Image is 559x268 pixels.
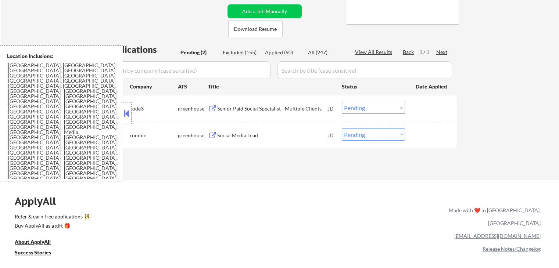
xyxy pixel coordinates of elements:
[15,214,295,222] a: Refer & earn free applications 👯‍♀️
[7,52,120,60] div: Location Inclusions:
[130,105,178,112] div: code3
[217,105,328,112] div: Senior Paid Social Specialist - Multiple Clients
[130,83,178,90] div: Company
[446,204,541,229] div: Made with ❤️ in [GEOGRAPHIC_DATA], [GEOGRAPHIC_DATA]
[217,132,328,139] div: Social Media Lead
[308,49,345,56] div: All (247)
[342,80,405,93] div: Status
[223,49,259,56] div: Excluded (155)
[15,249,51,256] u: Success Stories
[483,246,541,252] a: Release Notes/Changelog
[277,61,452,79] input: Search by title (case sensitive)
[15,238,61,247] a: About ApplyAll
[416,83,448,90] div: Date Applied
[180,49,217,56] div: Pending (2)
[208,83,335,90] div: Title
[355,48,394,56] div: View All Results
[403,48,415,56] div: Back
[178,83,208,90] div: ATS
[15,249,61,258] a: Success Stories
[265,49,302,56] div: Applied (90)
[327,128,335,142] div: JD
[130,132,178,139] div: rumble
[454,233,541,239] a: [EMAIL_ADDRESS][DOMAIN_NAME]
[228,21,283,37] button: Download Resume
[105,45,178,54] div: Applications
[15,195,64,207] div: ApplyAll
[227,4,302,18] button: Add a Job Manually
[105,61,270,79] input: Search by company (case sensitive)
[419,48,436,56] div: 1 / 1
[327,102,335,115] div: JD
[178,132,208,139] div: greenhouse
[436,48,448,56] div: Next
[15,239,51,245] u: About ApplyAll
[15,223,88,228] div: Buy ApplyAll as a gift 🎁
[15,222,88,231] a: Buy ApplyAll as a gift 🎁
[178,105,208,112] div: greenhouse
